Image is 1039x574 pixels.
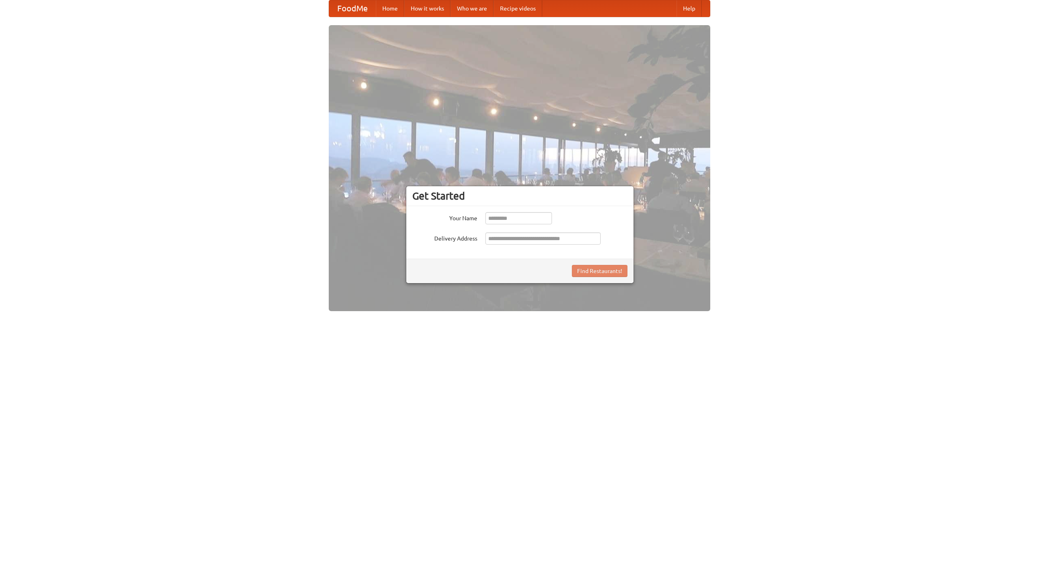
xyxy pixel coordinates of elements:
label: Delivery Address [412,232,477,243]
h3: Get Started [412,190,627,202]
a: Recipe videos [494,0,542,17]
a: How it works [404,0,451,17]
a: Help [677,0,702,17]
label: Your Name [412,212,477,222]
a: Home [376,0,404,17]
a: FoodMe [329,0,376,17]
a: Who we are [451,0,494,17]
button: Find Restaurants! [572,265,627,277]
